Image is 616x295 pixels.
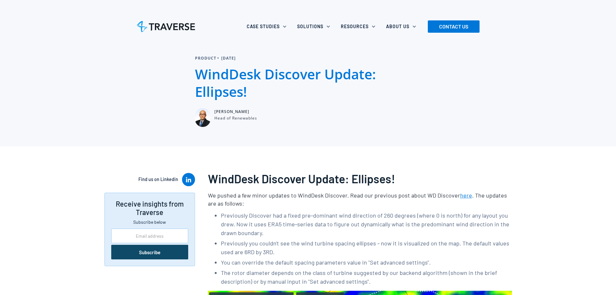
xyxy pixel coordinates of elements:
div: Resources [337,19,382,34]
h3: WindDesk Discover Update: Ellipses! [208,172,512,185]
a: [PERSON_NAME]Head of Renewables [195,108,258,127]
div: Resources [341,23,369,30]
div: Case Studies [243,19,293,34]
div: About Us [386,23,409,30]
div: Solutions [293,19,337,34]
div: [PERSON_NAME] [214,108,257,115]
p: We pushed a few minor updates to WindDesk Discover. Read our previous post about WD Discover . Th... [208,191,512,208]
div: Find us on Linkedin [138,176,178,183]
div: Case Studies [247,23,280,30]
div: About Us [382,19,423,34]
li: Previously you couldn't see the wind turbine spacing ellipses - now it is visualized on the map. ... [221,239,512,256]
a: CONTACT US [428,20,480,33]
div: Product [195,55,217,62]
h2: WindDesk Discover Update: Ellipses! [195,65,421,100]
li: You can override the default spacing parameters value in "Set advanced settings". [221,258,512,267]
div: Head of Renewables [214,115,257,121]
div: Receive insights from Traverse [111,199,188,216]
form: Side Newsletter [111,229,188,259]
li: The rotor diameter depends on the class of turbine suggested by our backend algorithm (shown in t... [221,268,512,286]
div: Solutions [297,23,323,30]
a: here [460,192,472,199]
div: [DATE] [221,55,237,62]
div: • [217,55,221,62]
li: Previously Discover had a fixed pre-dominant wind direction of 260 degrees (where 0 is north) for... [221,211,512,237]
input: Subscribe [111,245,188,259]
div: Subscribe below [111,219,188,225]
input: Email address [111,229,188,243]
